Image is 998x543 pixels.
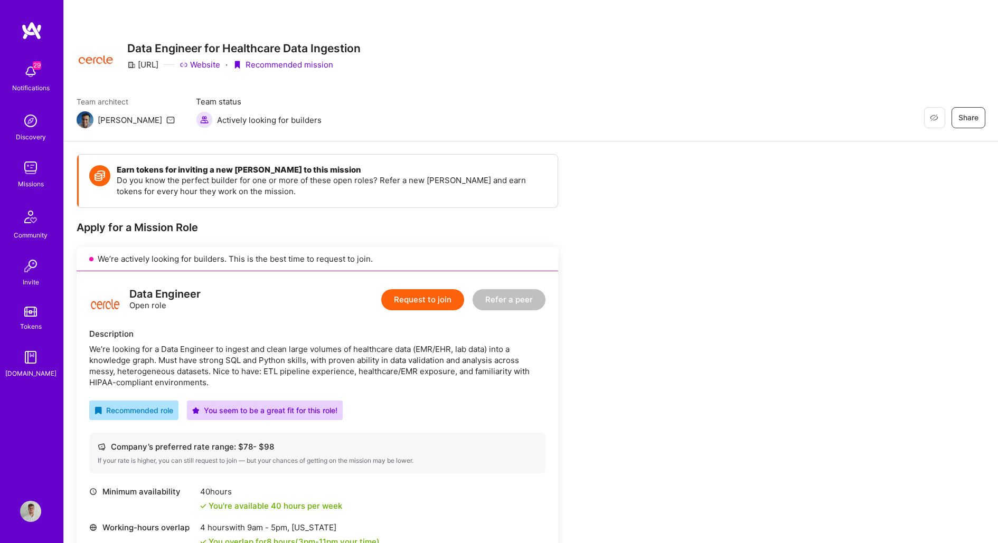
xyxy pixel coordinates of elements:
img: Invite [20,255,41,277]
img: Team Architect [77,111,93,128]
div: Working-hours overlap [89,522,195,533]
i: icon CompanyGray [127,61,136,69]
i: icon World [89,523,97,531]
div: Company’s preferred rate range: $ 78 - $ 98 [98,441,537,452]
div: Data Engineer [129,289,201,300]
div: Description [89,328,545,339]
div: Invite [23,277,39,288]
i: icon Check [200,503,206,509]
i: icon Mail [166,116,175,124]
span: 9am - 5pm , [245,522,291,532]
i: icon EyeClosed [930,113,938,122]
img: teamwork [20,157,41,178]
h3: Data Engineer for Healthcare Data Ingestion [127,42,361,55]
img: Company Logo [77,43,115,69]
i: icon Clock [89,488,97,496]
img: tokens [24,307,37,317]
div: Notifications [12,82,50,93]
a: Website [180,59,220,70]
div: [URL] [127,59,158,70]
img: discovery [20,110,41,131]
img: Token icon [89,165,110,186]
span: Actively looking for builders [217,115,322,126]
h4: Earn tokens for inviting a new [PERSON_NAME] to this mission [117,165,547,175]
i: icon RecommendedBadge [95,407,102,414]
i: icon PurpleStar [192,407,200,414]
div: Community [14,230,48,241]
div: 4 hours with [US_STATE] [200,522,380,533]
img: logo [89,284,121,316]
div: You seem to be a great fit for this role! [192,405,337,416]
a: User Avatar [17,501,44,522]
img: guide book [20,347,41,368]
div: Discovery [16,131,46,142]
img: Actively looking for builders [196,111,213,128]
div: We’re looking for a Data Engineer to ingest and clean large volumes of healthcare data (EMR/EHR, ... [89,344,545,388]
p: Do you know the perfect builder for one or more of these open roles? Refer a new [PERSON_NAME] an... [117,175,547,197]
span: Team status [196,96,322,107]
button: Request to join [381,289,464,310]
i: icon Cash [98,443,106,451]
img: bell [20,61,41,82]
div: Tokens [20,321,42,332]
div: If your rate is higher, you can still request to join — but your chances of getting on the missio... [98,456,537,465]
div: You're available 40 hours per week [200,500,342,511]
div: Recommended mission [233,59,333,70]
span: Team architect [77,96,175,107]
div: 40 hours [200,486,342,497]
div: [PERSON_NAME] [98,115,162,126]
img: Community [18,204,43,230]
span: 29 [33,61,41,70]
div: Minimum availability [89,486,195,497]
button: Refer a peer [473,289,545,310]
div: Recommended role [95,405,173,416]
div: Missions [18,178,44,189]
div: [DOMAIN_NAME] [5,368,57,379]
button: Share [952,107,985,128]
span: Share [958,112,978,123]
img: logo [21,21,42,40]
div: · [225,59,228,70]
div: We’re actively looking for builders. This is the best time to request to join. [77,247,558,271]
div: Open role [129,289,201,311]
i: icon PurpleRibbon [233,61,241,69]
img: User Avatar [20,501,41,522]
div: Apply for a Mission Role [77,221,558,234]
